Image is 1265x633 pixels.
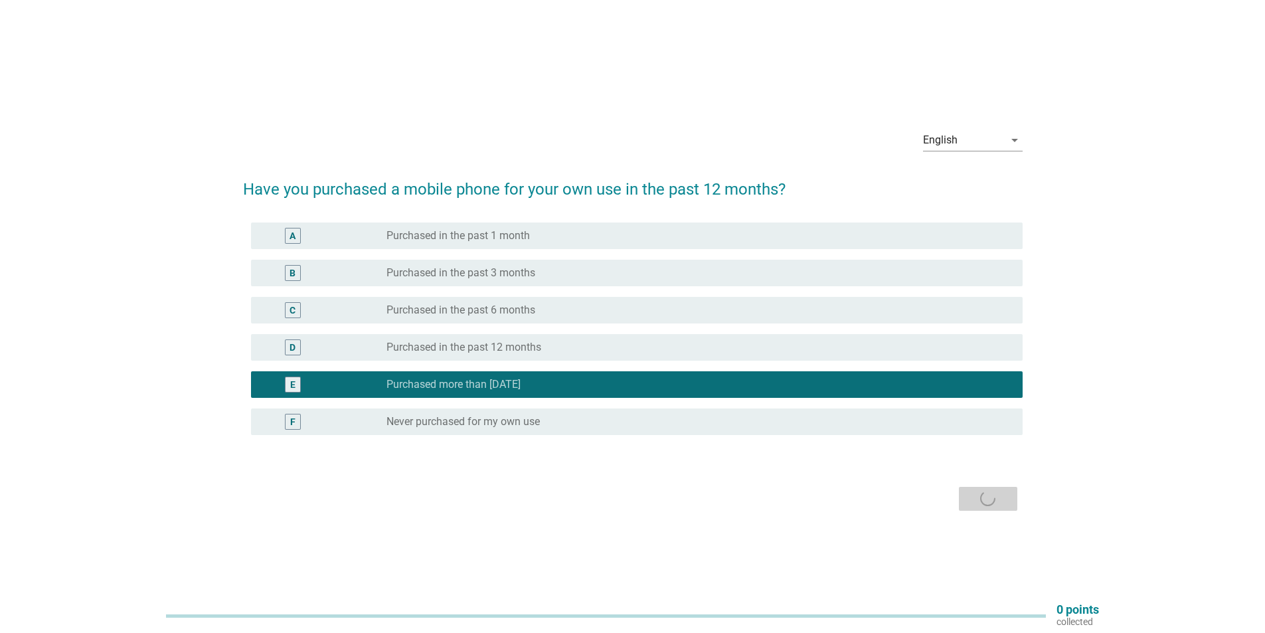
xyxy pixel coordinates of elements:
label: Purchased in the past 1 month [386,229,530,242]
div: D [290,340,295,354]
div: B [290,266,295,280]
div: C [290,303,295,317]
label: Purchased in the past 6 months [386,304,535,317]
label: Never purchased for my own use [386,415,540,428]
label: Purchased in the past 3 months [386,266,535,280]
div: F [290,414,295,428]
div: English [923,134,958,146]
div: A [290,228,295,242]
p: collected [1056,616,1099,628]
p: 0 points [1056,604,1099,616]
label: Purchased in the past 12 months [386,341,541,354]
div: E [290,377,295,391]
i: arrow_drop_down [1007,132,1023,148]
h2: Have you purchased a mobile phone for your own use in the past 12 months? [243,164,1023,201]
label: Purchased more than [DATE] [386,378,521,391]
